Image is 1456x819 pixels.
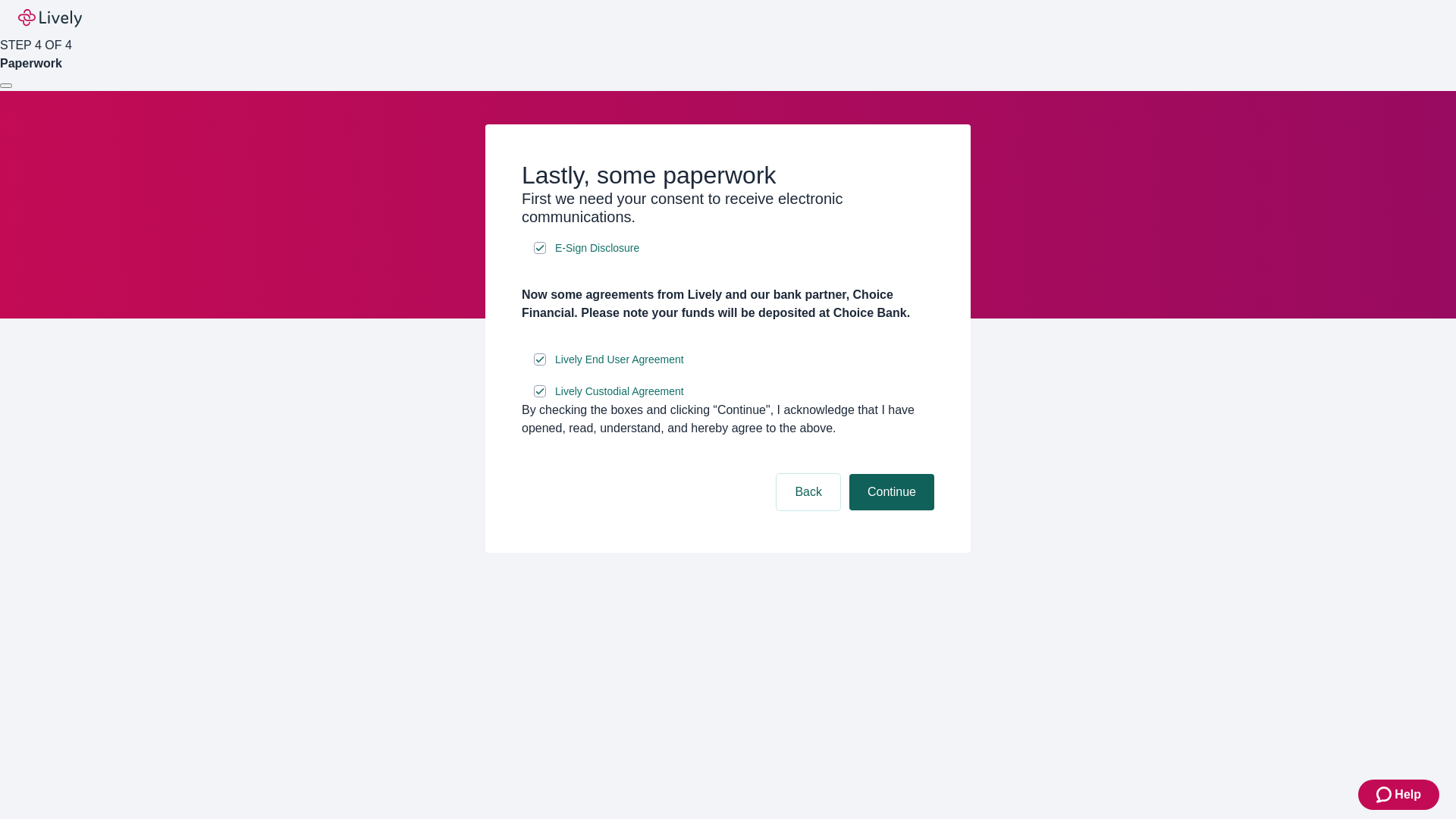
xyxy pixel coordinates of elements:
h4: Now some agreements from Lively and our bank partner, Choice Financial. Please note your funds wi... [522,286,934,322]
button: Continue [849,474,934,510]
svg: Zendesk support icon [1376,786,1395,804]
img: Lively [18,9,82,27]
span: Lively End User Agreement [555,352,684,368]
span: E-Sign Disclosure [555,240,639,256]
div: By checking the boxes and clicking “Continue", I acknowledge that I have opened, read, understand... [522,401,934,438]
a: e-sign disclosure document [552,239,642,258]
button: Zendesk support iconHelp [1358,780,1439,810]
a: e-sign disclosure document [552,350,687,369]
span: Lively Custodial Agreement [555,384,684,400]
h2: Lastly, some paperwork [522,161,934,190]
button: Back [777,474,840,510]
h3: First we need your consent to receive electronic communications. [522,190,934,226]
span: Help [1395,786,1421,804]
a: e-sign disclosure document [552,382,687,401]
